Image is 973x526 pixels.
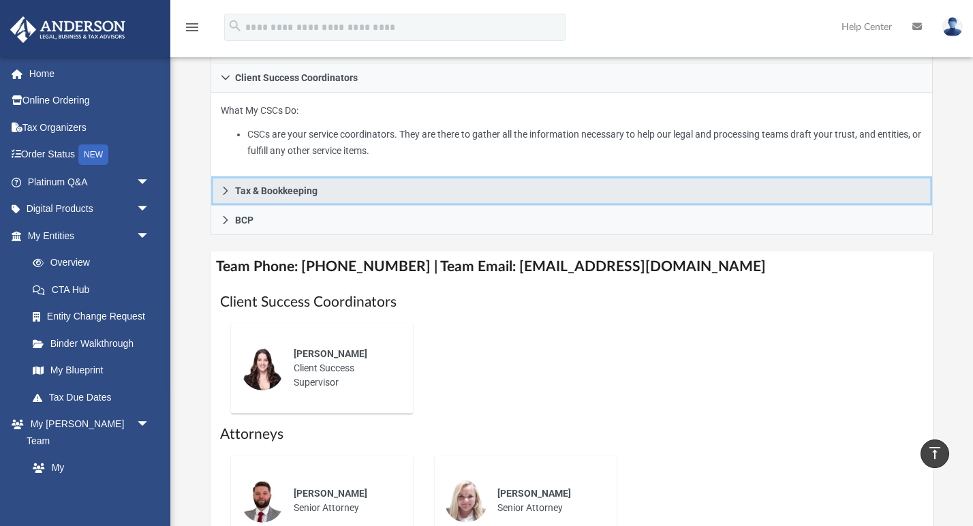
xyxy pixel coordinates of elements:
[221,102,923,159] p: What My CSCs Do:
[10,411,164,454] a: My [PERSON_NAME] Teamarrow_drop_down
[235,215,253,225] span: BCP
[136,168,164,196] span: arrow_drop_down
[19,276,170,303] a: CTA Hub
[19,357,164,384] a: My Blueprint
[10,222,170,249] a: My Entitiesarrow_drop_down
[19,249,170,277] a: Overview
[10,87,170,114] a: Online Ordering
[10,168,170,196] a: Platinum Q&Aarrow_drop_down
[136,222,164,250] span: arrow_drop_down
[942,17,963,37] img: User Pic
[444,479,488,523] img: thumbnail
[211,93,933,177] div: Client Success Coordinators
[921,439,949,468] a: vertical_align_top
[294,348,367,359] span: [PERSON_NAME]
[184,19,200,35] i: menu
[241,347,284,390] img: thumbnail
[78,144,108,165] div: NEW
[211,176,933,206] a: Tax & Bookkeeping
[10,141,170,169] a: Order StatusNEW
[228,18,243,33] i: search
[211,206,933,235] a: BCP
[488,477,607,525] div: Senior Attorney
[19,303,170,330] a: Entity Change Request
[927,445,943,461] i: vertical_align_top
[19,330,170,357] a: Binder Walkthrough
[235,186,318,196] span: Tax & Bookkeeping
[294,488,367,499] span: [PERSON_NAME]
[211,251,933,282] h4: Team Phone: [PHONE_NUMBER] | Team Email: [EMAIL_ADDRESS][DOMAIN_NAME]
[235,73,358,82] span: Client Success Coordinators
[19,454,157,515] a: My [PERSON_NAME] Team
[497,488,571,499] span: [PERSON_NAME]
[247,126,923,159] li: CSCs are your service coordinators. They are there to gather all the information necessary to hel...
[241,479,284,523] img: thumbnail
[136,196,164,223] span: arrow_drop_down
[211,63,933,93] a: Client Success Coordinators
[10,114,170,141] a: Tax Organizers
[184,26,200,35] a: menu
[10,196,170,223] a: Digital Productsarrow_drop_down
[6,16,129,43] img: Anderson Advisors Platinum Portal
[220,292,923,312] h1: Client Success Coordinators
[136,411,164,439] span: arrow_drop_down
[19,384,170,411] a: Tax Due Dates
[284,477,403,525] div: Senior Attorney
[220,424,923,444] h1: Attorneys
[284,337,403,399] div: Client Success Supervisor
[10,60,170,87] a: Home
